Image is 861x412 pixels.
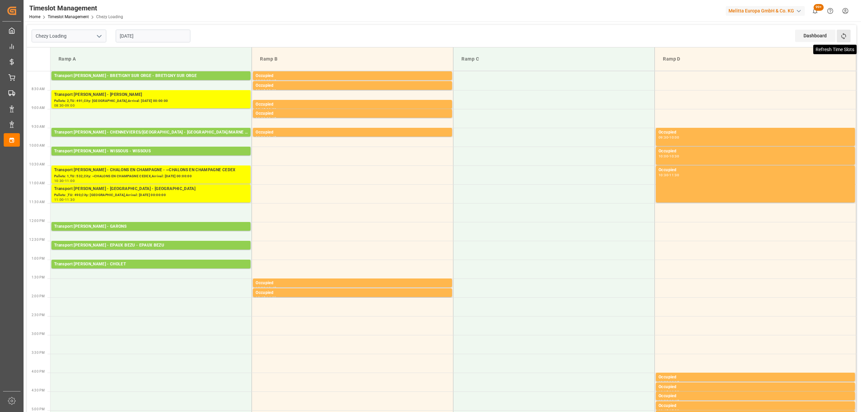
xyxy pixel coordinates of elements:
[29,3,123,13] div: Timeslot Management
[659,393,852,400] div: Occupied
[32,294,45,298] span: 2:00 PM
[54,98,248,104] div: Pallets: 2,TU: 491,City: [GEOGRAPHIC_DATA],Arrival: [DATE] 00:00:00
[29,219,45,223] span: 12:00 PM
[726,4,808,17] button: Melitta Europa GmbH & Co. KG
[54,242,248,249] div: Transport [PERSON_NAME] - EPAUX BEZU - EPAUX BEZU
[64,179,65,182] div: -
[266,287,276,290] div: 13:45
[54,192,248,198] div: Pallets: ,TU: 490,City: [GEOGRAPHIC_DATA],Arrival: [DATE] 00:00:00
[54,186,248,192] div: Transport [PERSON_NAME] - [GEOGRAPHIC_DATA] - [GEOGRAPHIC_DATA]
[669,390,679,394] div: 16:30
[54,73,248,79] div: Transport [PERSON_NAME] - BRETIGNY SUR ORGE - BRETIGNY SUR ORGE
[265,136,266,139] div: -
[256,73,449,79] div: Occupied
[54,198,64,201] div: 11:00
[54,129,248,136] div: Transport [PERSON_NAME] - CHENNEVIERES/[GEOGRAPHIC_DATA] - [GEOGRAPHIC_DATA]/MARNE CEDEX
[659,148,852,155] div: Occupied
[659,384,852,390] div: Occupied
[65,179,75,182] div: 11:00
[29,238,45,241] span: 12:30 PM
[32,370,45,373] span: 4:00 PM
[29,200,45,204] span: 11:30 AM
[256,89,265,92] div: 08:15
[659,400,668,403] div: 16:30
[54,179,64,182] div: 10:30
[54,79,248,85] div: Pallets: ,TU: 32,City: [GEOGRAPHIC_DATA],Arrival: [DATE] 00:00:00
[256,79,265,82] div: 08:00
[56,53,246,65] div: Ramp A
[659,136,668,139] div: 09:30
[814,4,824,11] span: 99+
[54,249,248,255] div: Pallets: 24,TU: 1123,City: EPAUX BEZU,Arrival: [DATE] 00:00:00
[29,14,40,19] a: Home
[32,313,45,317] span: 2:30 PM
[668,136,669,139] div: -
[669,381,679,384] div: 16:15
[256,82,449,89] div: Occupied
[668,390,669,394] div: -
[54,223,248,230] div: Transport [PERSON_NAME] - GARONS
[32,388,45,392] span: 4:30 PM
[257,53,448,65] div: Ramp B
[54,261,248,268] div: Transport [PERSON_NAME] - CHOLET
[32,87,45,91] span: 8:30 AM
[659,381,668,384] div: 16:00
[32,257,45,260] span: 1:00 PM
[54,91,248,98] div: Transport [PERSON_NAME] - [PERSON_NAME]
[668,174,669,177] div: -
[808,3,823,18] button: show 100 new notifications
[669,136,679,139] div: 10:00
[256,108,265,111] div: 08:45
[726,6,805,16] div: Melitta Europa GmbH & Co. KG
[256,101,449,108] div: Occupied
[266,108,276,111] div: 09:00
[94,31,104,41] button: open menu
[54,268,248,273] div: Pallets: ,TU: 58,City: CHOLET,Arrival: [DATE] 00:00:00
[823,3,838,18] button: Help Center
[668,381,669,384] div: -
[54,174,248,179] div: Pallets: 1,TU: 532,City: ~CHALONS EN CHAMPAGNE CEDEX,Arrival: [DATE] 00:00:00
[256,290,449,296] div: Occupied
[54,167,248,174] div: Transport [PERSON_NAME] - CHALONS EN CHAMPAGNE - ~CHALONS EN CHAMPAGNE CEDEX
[668,400,669,403] div: -
[669,155,679,158] div: 10:30
[265,108,266,111] div: -
[265,79,266,82] div: -
[256,280,449,287] div: Occupied
[32,332,45,336] span: 3:00 PM
[32,275,45,279] span: 1:30 PM
[265,296,266,299] div: -
[266,136,276,139] div: 09:45
[54,148,248,155] div: Transport [PERSON_NAME] - WISSOUS - WISSOUS
[659,129,852,136] div: Occupied
[265,287,266,290] div: -
[659,374,852,381] div: Occupied
[256,117,265,120] div: 09:00
[54,230,248,236] div: Pallets: 11,TU: 739,City: [GEOGRAPHIC_DATA],Arrival: [DATE] 00:00:00
[266,117,276,120] div: 09:15
[459,53,649,65] div: Ramp C
[659,390,668,394] div: 16:15
[29,181,45,185] span: 11:00 AM
[54,104,64,107] div: 08:30
[116,30,190,42] input: DD-MM-YYYY
[256,287,265,290] div: 13:30
[256,296,265,299] div: 13:45
[29,162,45,166] span: 10:30 AM
[669,174,679,177] div: 11:30
[659,155,668,158] div: 10:00
[54,155,248,160] div: Pallets: 3,TU: 154,City: WISSOUS,Arrival: [DATE] 00:00:00
[64,104,65,107] div: -
[266,296,276,299] div: 14:00
[65,198,75,201] div: 11:30
[64,198,65,201] div: -
[669,400,679,403] div: 16:45
[32,407,45,411] span: 5:00 PM
[29,144,45,147] span: 10:00 AM
[266,89,276,92] div: 08:30
[668,155,669,158] div: -
[659,167,852,174] div: Occupied
[659,174,668,177] div: 10:30
[32,351,45,354] span: 3:30 PM
[54,136,248,142] div: Pallets: 12,TU: 200,City: [GEOGRAPHIC_DATA]/MARNE CEDEX,Arrival: [DATE] 00:00:00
